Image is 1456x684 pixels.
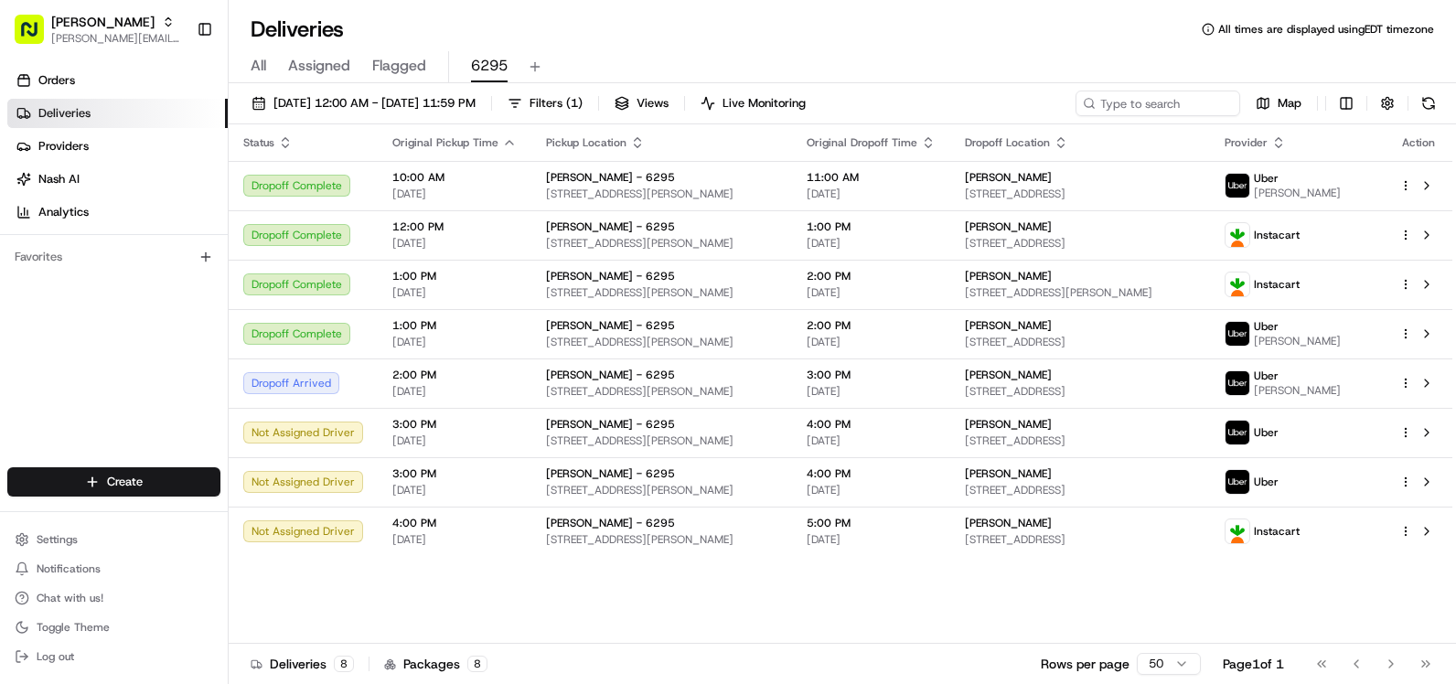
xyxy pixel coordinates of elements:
div: Packages [384,655,487,673]
span: [STREET_ADDRESS][PERSON_NAME] [546,532,777,547]
span: [PERSON_NAME] [965,318,1052,333]
span: Uber [1254,369,1279,383]
span: [PERSON_NAME] - 6295 [546,219,675,234]
span: [STREET_ADDRESS] [965,335,1196,349]
button: Create [7,467,220,497]
span: Uber [1254,319,1279,334]
span: Orders [38,72,75,89]
span: [PERSON_NAME] - 6295 [546,516,675,530]
span: 12:00 PM [392,219,517,234]
img: profile_uber_ahold_partner.png [1226,371,1249,395]
img: profile_uber_ahold_partner.png [1226,421,1249,444]
input: Type to search [1076,91,1240,116]
span: [STREET_ADDRESS][PERSON_NAME] [965,285,1196,300]
div: 8 [334,656,354,672]
span: 11:00 AM [807,170,936,185]
span: 3:00 PM [807,368,936,382]
span: Instacart [1254,277,1300,292]
button: Live Monitoring [692,91,814,116]
span: [PERSON_NAME] [965,368,1052,382]
span: [PERSON_NAME] [965,170,1052,185]
span: [STREET_ADDRESS][PERSON_NAME] [546,285,777,300]
span: [DATE] 12:00 AM - [DATE] 11:59 PM [273,95,476,112]
span: Provider [1225,135,1268,150]
span: [DATE] [807,236,936,251]
span: Instacart [1254,228,1300,242]
img: profile_instacart_ahold_partner.png [1226,273,1249,296]
span: [PERSON_NAME] [1254,383,1341,398]
a: Analytics [7,198,228,227]
span: [DATE] [807,384,936,399]
span: 10:00 AM [392,170,517,185]
span: 1:00 PM [807,219,936,234]
span: 1:00 PM [392,318,517,333]
span: 6295 [471,55,508,77]
span: Dropoff Location [965,135,1050,150]
span: 4:00 PM [807,417,936,432]
span: [PERSON_NAME] - 6295 [546,466,675,481]
span: [STREET_ADDRESS] [965,236,1196,251]
span: Original Pickup Time [392,135,498,150]
div: Page 1 of 1 [1223,655,1284,673]
span: Notifications [37,561,101,576]
img: profile_instacart_ahold_partner.png [1226,519,1249,543]
span: [STREET_ADDRESS][PERSON_NAME] [546,236,777,251]
span: [PERSON_NAME][EMAIL_ADDRESS][PERSON_NAME][DOMAIN_NAME] [51,31,182,46]
a: Orders [7,66,228,95]
span: [PERSON_NAME] - 6295 [546,417,675,432]
span: 2:00 PM [392,368,517,382]
span: [DATE] [392,187,517,201]
span: [STREET_ADDRESS] [965,384,1196,399]
span: [DATE] [807,187,936,201]
span: Deliveries [38,105,91,122]
div: Deliveries [251,655,354,673]
button: Notifications [7,556,220,582]
span: 2:00 PM [807,269,936,283]
span: Map [1278,95,1301,112]
span: ( 1 ) [566,95,583,112]
button: [PERSON_NAME][PERSON_NAME][EMAIL_ADDRESS][PERSON_NAME][DOMAIN_NAME] [7,7,189,51]
div: Favorites [7,242,220,272]
button: Map [1247,91,1310,116]
span: Uber [1254,475,1279,489]
span: Providers [38,138,89,155]
button: Views [606,91,677,116]
button: Toggle Theme [7,615,220,640]
span: All [251,55,266,77]
span: [DATE] [807,433,936,448]
span: 1:00 PM [392,269,517,283]
button: [DATE] 12:00 AM - [DATE] 11:59 PM [243,91,484,116]
a: Deliveries [7,99,228,128]
img: profile_uber_ahold_partner.png [1226,174,1249,198]
span: 5:00 PM [807,516,936,530]
span: [STREET_ADDRESS] [965,433,1196,448]
span: [DATE] [392,384,517,399]
div: 8 [467,656,487,672]
button: Settings [7,527,220,552]
span: [PERSON_NAME] - 6295 [546,170,675,185]
button: Filters(1) [499,91,591,116]
span: Flagged [372,55,426,77]
span: [STREET_ADDRESS][PERSON_NAME] [546,187,777,201]
a: Providers [7,132,228,161]
span: Nash AI [38,171,80,187]
span: [PERSON_NAME] [1254,186,1341,200]
span: [DATE] [392,483,517,497]
span: Settings [37,532,78,547]
span: 3:00 PM [392,417,517,432]
span: [DATE] [807,285,936,300]
span: Live Monitoring [723,95,806,112]
span: [STREET_ADDRESS] [965,532,1196,547]
img: profile_uber_ahold_partner.png [1226,322,1249,346]
a: Nash AI [7,165,228,194]
h1: Deliveries [251,15,344,44]
span: Views [637,95,669,112]
span: Log out [37,649,74,664]
span: 4:00 PM [807,466,936,481]
span: 4:00 PM [392,516,517,530]
span: [DATE] [807,335,936,349]
button: [PERSON_NAME] [51,13,155,31]
div: Action [1399,135,1438,150]
span: [PERSON_NAME] - 6295 [546,368,675,382]
span: Status [243,135,274,150]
